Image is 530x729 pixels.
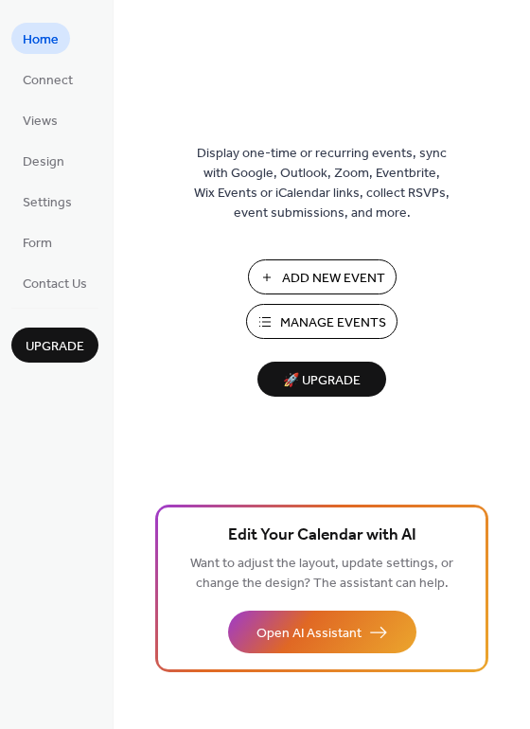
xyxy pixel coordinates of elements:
[11,23,70,54] a: Home
[11,267,98,298] a: Contact Us
[269,368,375,394] span: 🚀 Upgrade
[11,186,83,217] a: Settings
[11,226,63,258] a: Form
[194,144,450,223] span: Display one-time or recurring events, sync with Google, Outlook, Zoom, Eventbrite, Wix Events or ...
[11,145,76,176] a: Design
[23,30,59,50] span: Home
[228,523,416,549] span: Edit Your Calendar with AI
[11,63,84,95] a: Connect
[23,152,64,172] span: Design
[11,104,69,135] a: Views
[228,611,416,653] button: Open AI Assistant
[23,275,87,294] span: Contact Us
[246,304,397,339] button: Manage Events
[256,624,362,644] span: Open AI Assistant
[26,337,84,357] span: Upgrade
[23,112,58,132] span: Views
[23,234,52,254] span: Form
[257,362,386,397] button: 🚀 Upgrade
[23,193,72,213] span: Settings
[280,313,386,333] span: Manage Events
[190,551,453,596] span: Want to adjust the layout, update settings, or change the design? The assistant can help.
[248,259,397,294] button: Add New Event
[23,71,73,91] span: Connect
[282,269,385,289] span: Add New Event
[11,328,98,363] button: Upgrade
